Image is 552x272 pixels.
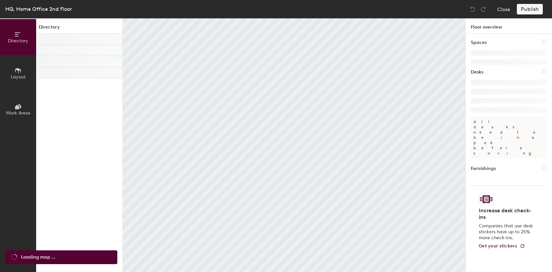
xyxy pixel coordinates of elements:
a: Get your stickers [479,243,525,249]
h1: Furnishings [471,165,496,172]
img: Redo [480,6,487,12]
span: Directory [8,38,28,44]
img: Undo [470,6,476,12]
h4: Increase desk check-ins [479,207,535,220]
img: Sticker logo [479,194,494,205]
canvas: Map [123,18,465,272]
span: Loading map ... [21,254,55,261]
span: Layout [11,74,26,80]
h1: Directory [36,24,123,34]
p: All desks need to be in a pod before saving [471,116,547,158]
span: Get your stickers [479,243,517,249]
span: Work Areas [6,110,30,116]
div: HQ, Home Office 2nd Floor [5,5,72,13]
p: Companies that use desk stickers have up to 25% more check-ins. [479,223,535,241]
h1: Floor overview [466,18,552,34]
button: Close [497,4,510,14]
h1: Spaces [471,39,487,46]
h1: Desks [471,69,483,76]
